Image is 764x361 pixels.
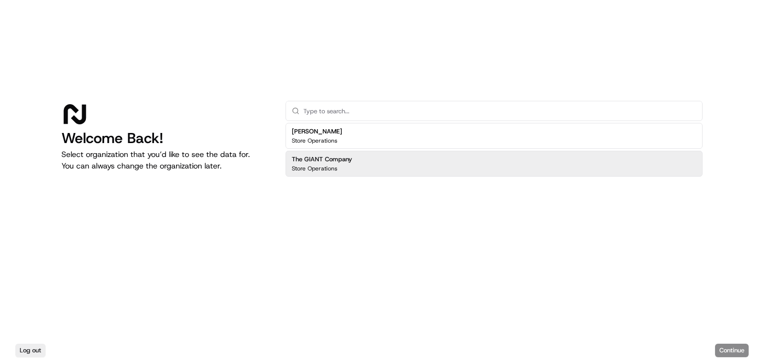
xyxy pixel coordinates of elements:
[15,344,46,357] button: Log out
[61,130,270,147] h1: Welcome Back!
[303,101,696,120] input: Type to search...
[61,149,270,172] p: Select organization that you’d like to see the data for. You can always change the organization l...
[292,165,337,172] p: Store Operations
[292,137,337,144] p: Store Operations
[286,121,703,179] div: Suggestions
[292,127,342,136] h2: [PERSON_NAME]
[292,155,352,164] h2: The GIANT Company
